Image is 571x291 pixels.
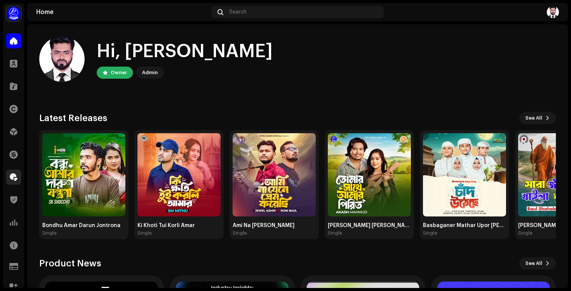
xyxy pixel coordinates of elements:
div: Single [137,230,152,236]
div: Single [328,230,342,236]
img: 5420ad5a-5011-4cc9-a1ab-9c995c07cc7f [423,133,506,216]
img: f93061d3-556d-466f-a547-92257803c94b [137,133,221,216]
div: Ki Khoti Tui Korli Amar [137,223,221,229]
div: Single [233,230,247,236]
div: [PERSON_NAME] [PERSON_NAME] Pirit [328,223,411,229]
h3: Latest Releases [39,112,107,124]
span: Search [229,9,247,15]
img: 773db7e5-14f4-4c98-82e2-f18f35b75c89 [233,133,316,216]
div: Hi, [PERSON_NAME] [97,39,273,64]
h3: Product News [39,257,101,269]
img: a1dd4b00-069a-4dd5-89ed-38fbdf7e908f [6,6,21,21]
div: Admin [142,68,158,77]
button: See All [519,257,556,269]
img: 6740a5b2-190e-497f-a02b-7be43275a8c2 [42,133,125,216]
span: See All [525,110,542,126]
img: bdd245f4-092b-4985-9710-8ecba79bc074 [39,36,85,82]
div: Single [423,230,437,236]
span: See All [525,256,542,271]
div: Basbaganer Mathar Upor [PERSON_NAME] Oi [423,223,506,229]
div: Bondhu Amar Darun Jontrona [42,223,125,229]
div: Home [36,9,208,15]
div: Ami Na [PERSON_NAME] [233,223,316,229]
img: 9a2c2326-f58f-4251-a9cc-c1489b972948 [328,133,411,216]
div: Single [518,230,532,236]
div: Single [42,230,57,236]
img: bdd245f4-092b-4985-9710-8ecba79bc074 [547,6,559,18]
div: Owner [111,68,127,77]
button: See All [519,112,556,124]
